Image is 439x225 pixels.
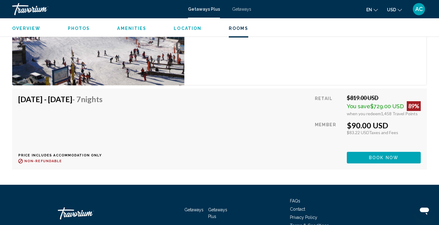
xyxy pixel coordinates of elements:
[12,26,40,31] button: Overview
[18,153,107,157] p: Price includes accommodation only
[387,7,396,12] span: USD
[366,7,372,12] span: en
[369,130,398,135] span: Taxes and Fees
[58,204,119,223] a: Travorium
[369,155,399,160] span: Book now
[290,198,300,203] a: FAQs
[184,207,204,212] a: Getaways
[407,101,421,111] div: 89%
[188,7,220,12] a: Getaways Plus
[232,7,251,12] a: Getaways
[18,95,103,104] h4: [DATE] - [DATE]
[347,111,381,116] span: when you redeem
[415,201,434,220] iframe: Botão para abrir a janela de mensagens
[81,95,103,104] span: Nights
[315,121,342,147] div: Member
[229,26,248,31] button: Rooms
[315,95,342,116] div: Retail
[415,6,423,12] span: AC
[366,5,378,14] button: Change language
[290,215,317,220] a: Privacy Policy
[347,152,421,163] button: Book now
[411,3,427,16] button: User Menu
[208,207,227,219] a: Getaways Plus
[347,121,421,130] div: $90.00 USD
[347,103,370,109] span: You save
[68,26,90,31] button: Photos
[174,26,201,31] button: Location
[117,26,146,31] button: Amenities
[72,95,103,104] span: - 7
[387,5,402,14] button: Change currency
[290,207,305,212] a: Contact
[370,103,404,109] span: $729.00 USD
[24,159,62,163] span: Non-refundable
[347,95,421,101] div: $819.00 USD
[347,130,421,135] div: $83.22 USD
[12,3,182,15] a: Travorium
[381,111,418,116] span: 1,458 Travel Points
